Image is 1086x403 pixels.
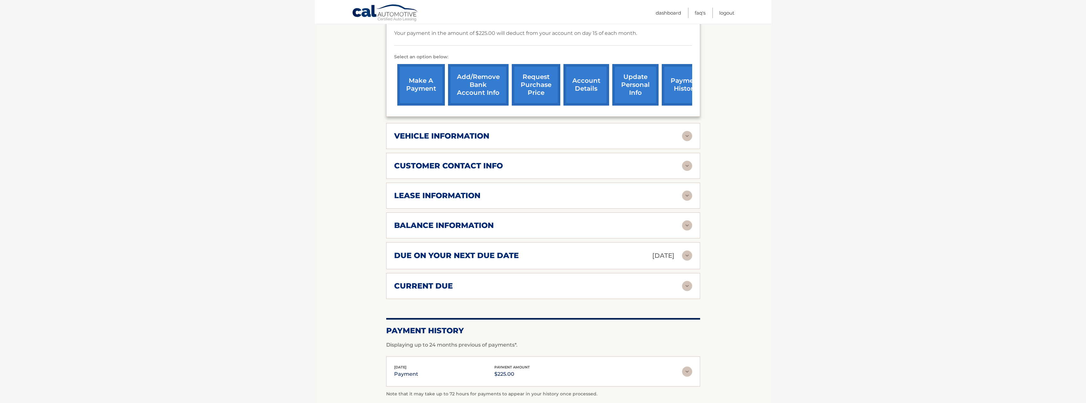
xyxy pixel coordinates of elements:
[662,64,709,106] a: payment history
[719,8,734,18] a: Logout
[612,64,659,106] a: update personal info
[448,64,509,106] a: Add/Remove bank account info
[695,8,706,18] a: FAQ's
[652,250,674,261] p: [DATE]
[394,53,692,61] p: Select an option below:
[494,365,530,369] span: payment amount
[394,370,418,379] p: payment
[394,131,489,141] h2: vehicle information
[394,221,494,230] h2: balance information
[512,64,560,106] a: request purchase price
[394,191,480,200] h2: lease information
[563,64,609,106] a: account details
[386,341,700,349] p: Displaying up to 24 months previous of payments*.
[682,220,692,231] img: accordion-rest.svg
[386,390,700,398] p: Note that it may take up to 72 hours for payments to appear in your history once processed.
[682,367,692,377] img: accordion-rest.svg
[682,161,692,171] img: accordion-rest.svg
[394,365,406,369] span: [DATE]
[394,251,519,260] h2: due on your next due date
[656,8,681,18] a: Dashboard
[494,370,530,379] p: $225.00
[352,4,419,23] a: Cal Automotive
[682,131,692,141] img: accordion-rest.svg
[682,250,692,261] img: accordion-rest.svg
[394,161,503,171] h2: customer contact info
[682,281,692,291] img: accordion-rest.svg
[682,191,692,201] img: accordion-rest.svg
[386,326,700,335] h2: Payment History
[394,281,453,291] h2: current due
[397,64,445,106] a: make a payment
[394,29,637,38] p: Your payment in the amount of $225.00 will deduct from your account on day 15 of each month.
